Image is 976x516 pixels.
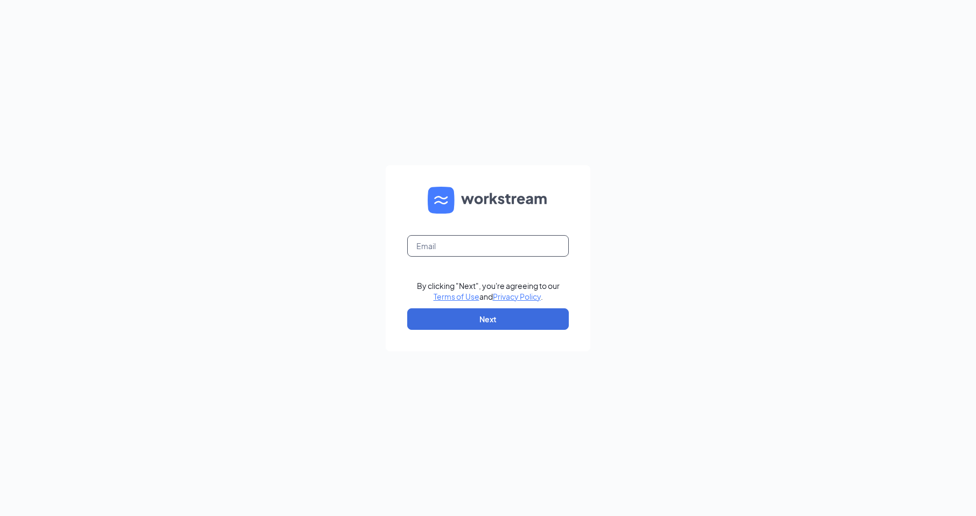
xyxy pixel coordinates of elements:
a: Terms of Use [434,292,479,301]
div: By clicking "Next", you're agreeing to our and . [417,280,560,302]
input: Email [407,235,569,257]
a: Privacy Policy [493,292,541,301]
button: Next [407,308,569,330]
img: WS logo and Workstream text [428,187,548,214]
